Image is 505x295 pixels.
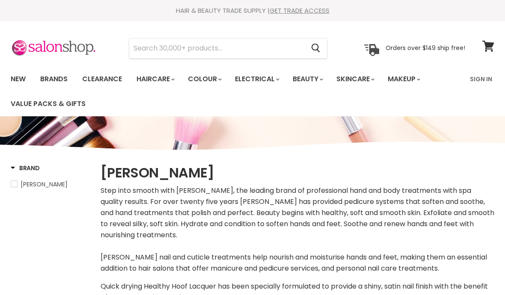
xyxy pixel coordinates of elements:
p: Orders over $149 ship free! [386,44,465,52]
a: Haircare [130,70,180,88]
a: Clearance [76,70,128,88]
a: Brands [34,70,74,88]
a: Electrical [229,70,285,88]
h1: [PERSON_NAME] [101,164,494,182]
a: New [4,70,32,88]
a: Gena [11,180,90,189]
h3: Brand [11,164,40,172]
a: Makeup [381,70,425,88]
a: Value Packs & Gifts [4,95,92,113]
input: Search [129,38,304,58]
ul: Main menu [4,67,465,116]
a: Skincare [330,70,380,88]
button: Search [304,38,327,58]
a: GET TRADE ACCESS [270,6,330,15]
p: Step into smooth with [PERSON_NAME], the leading brand of professional hand and body treatments w... [101,185,494,274]
form: Product [129,38,327,59]
a: Colour [181,70,227,88]
a: Sign In [465,70,497,88]
a: Beauty [286,70,328,88]
span: [PERSON_NAME] [21,180,68,189]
